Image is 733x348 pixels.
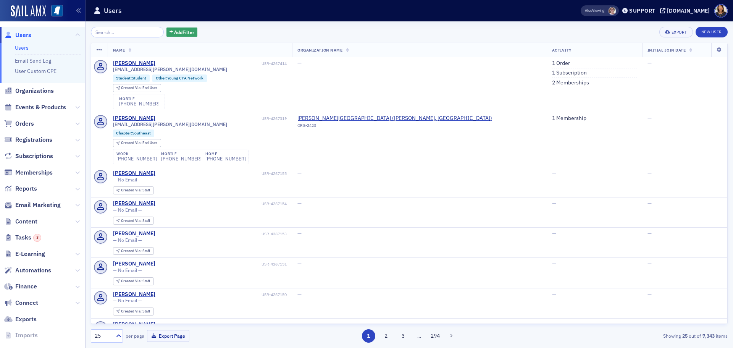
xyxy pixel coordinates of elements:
div: USR-4267150 [157,292,287,297]
span: Lydia Carlisle [608,7,616,15]
span: — [552,230,556,237]
span: Orders [15,120,34,128]
button: AddFilter [166,28,198,37]
span: Student : [116,75,132,81]
div: 25 [95,332,111,340]
div: Support [629,7,656,14]
a: E-Learning [4,250,45,258]
span: — [647,230,652,237]
a: Events & Products [4,103,66,112]
a: [PERSON_NAME] [113,115,155,122]
div: mobile [119,97,160,101]
a: [PERSON_NAME] [113,230,155,237]
a: Orders [4,120,34,128]
div: USR-4267149 [157,322,287,327]
a: New User [696,27,728,37]
a: Chapter:Southeast [116,131,151,136]
div: USR-4267153 [157,231,287,236]
span: … [414,332,425,339]
div: USR-4267154 [157,201,287,206]
a: Memberships [4,168,53,177]
img: SailAMX [11,5,46,18]
span: Finance [15,282,37,291]
div: Also [585,8,592,13]
strong: 25 [681,332,689,339]
a: [PERSON_NAME] [113,170,155,177]
div: Created Via: Staff [113,247,154,255]
span: — [647,170,652,176]
a: [PERSON_NAME][GEOGRAPHIC_DATA] ([PERSON_NAME], [GEOGRAPHIC_DATA]) [297,115,492,122]
span: E-Learning [15,250,45,258]
span: Created Via : [121,278,142,283]
div: [PHONE_NUMBER] [161,156,202,162]
div: End User [121,141,157,145]
span: — [552,260,556,267]
span: Created Via : [121,309,142,314]
span: — No Email — [113,237,142,243]
a: [PERSON_NAME] [113,200,155,207]
a: Users [15,44,29,51]
label: per page [126,332,144,339]
a: Student:Student [116,76,146,81]
span: — No Email — [113,177,142,183]
span: — [297,200,302,207]
a: [PHONE_NUMBER] [205,156,246,162]
a: Registrations [4,136,52,144]
span: Email Marketing [15,201,61,209]
input: Search… [91,27,164,37]
a: Subscriptions [4,152,53,160]
span: Reports [15,185,37,193]
div: Staff [121,188,150,193]
span: Organization Name [297,47,342,53]
span: Initial Join Date [647,47,686,53]
span: — [647,200,652,207]
span: [EMAIL_ADDRESS][PERSON_NAME][DOMAIN_NAME] [113,66,227,72]
span: Registrations [15,136,52,144]
span: — No Email — [113,298,142,303]
span: — [297,170,302,176]
div: [PHONE_NUMBER] [119,101,160,107]
a: [PERSON_NAME] [113,261,155,267]
span: — [297,230,302,237]
div: Staff [121,309,150,314]
div: Student: [113,74,150,82]
span: Created Via : [121,248,142,253]
a: Email Send Log [15,57,51,64]
div: work [116,152,157,156]
a: Reports [4,185,37,193]
a: 1 Subscription [552,70,587,76]
button: [DOMAIN_NAME] [660,8,712,13]
span: Created Via : [121,85,142,90]
a: [PHONE_NUMBER] [116,156,157,162]
div: USR-4267414 [157,61,287,66]
span: Subscriptions [15,152,53,160]
span: Content [15,217,37,226]
span: Viewing [585,8,604,13]
div: Chapter: [113,129,155,137]
div: Created Via: End User [113,139,161,147]
a: Tasks3 [4,233,41,242]
div: Created Via: Staff [113,277,154,285]
a: [PERSON_NAME] [113,321,155,328]
span: — [647,115,652,121]
span: — [647,321,652,328]
span: — [647,260,652,267]
div: Showing out of items [521,332,728,339]
span: — [297,60,302,66]
a: Organizations [4,87,54,95]
a: Automations [4,266,51,275]
div: [PERSON_NAME] [113,60,155,67]
span: Connect [15,299,38,307]
span: — [647,291,652,298]
span: [EMAIL_ADDRESS][PERSON_NAME][DOMAIN_NAME] [113,121,227,127]
div: Created Via: Staff [113,217,154,225]
div: ORG-2423 [297,123,492,131]
span: — No Email — [113,207,142,213]
div: USR-4267151 [157,262,287,267]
